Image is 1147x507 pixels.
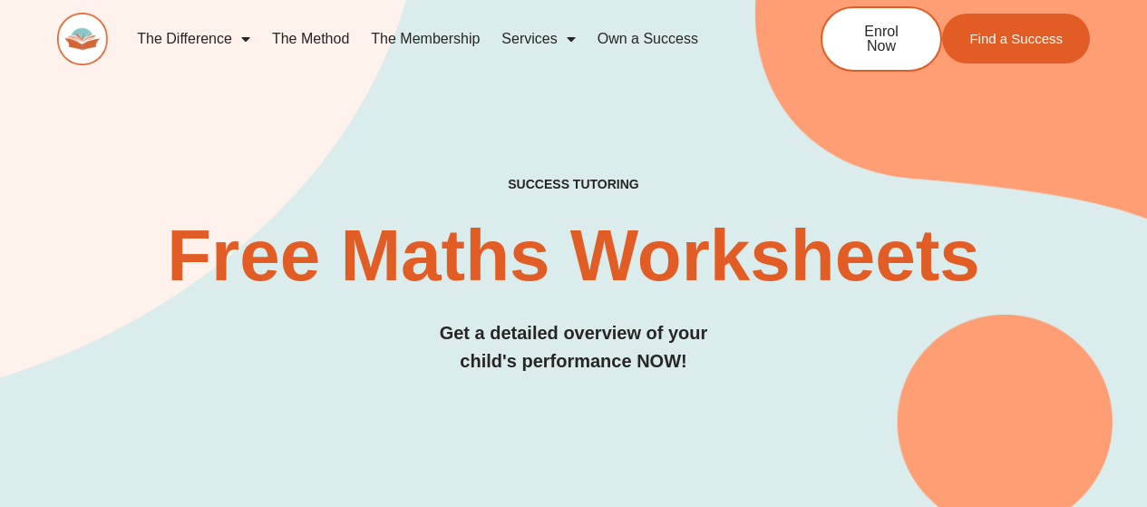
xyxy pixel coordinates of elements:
span: Enrol Now [850,24,913,54]
a: Own a Success [587,18,709,60]
h2: Free Maths Worksheets​ [57,219,1090,292]
a: Find a Success [942,14,1090,63]
a: Enrol Now [821,6,942,72]
nav: Menu [126,18,761,60]
a: Services [491,18,586,60]
h4: SUCCESS TUTORING​ [57,177,1090,192]
a: The Method [261,18,360,60]
a: The Difference [126,18,261,60]
h3: Get a detailed overview of your child's performance NOW! [57,319,1090,375]
span: Find a Success [969,32,1063,45]
a: The Membership [360,18,491,60]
